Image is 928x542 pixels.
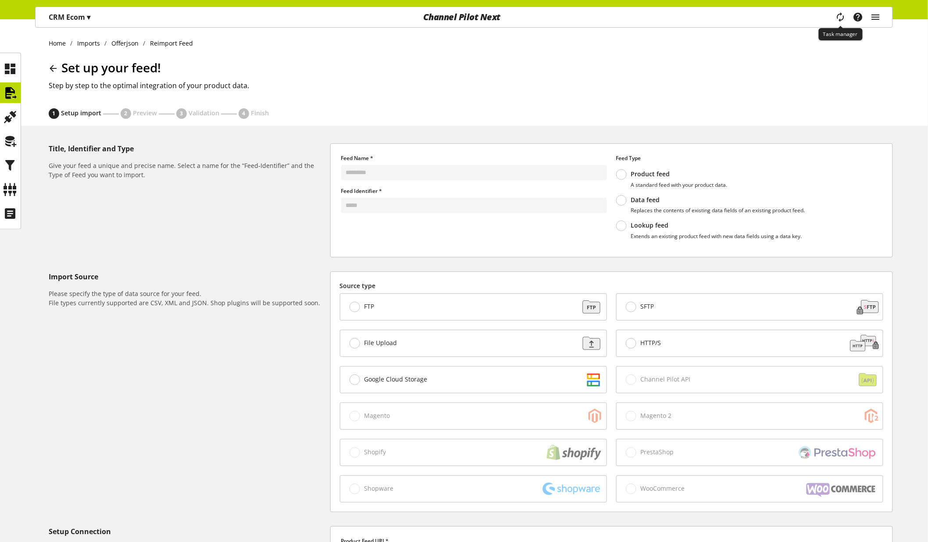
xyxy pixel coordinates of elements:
[251,109,269,117] span: Finish
[133,109,157,117] span: Preview
[631,233,802,239] p: Extends an existing product feed with new data fields using a data key.
[49,80,893,91] h2: Step by step to the optimal integration of your product data.
[341,154,374,162] span: Feed Name *
[640,303,654,310] span: SFTP
[49,289,327,307] h6: Please specify the type of data source for your feed. File types currently supported are CSV, XML...
[49,526,327,537] h5: Setup Connection
[574,298,605,316] img: 88a670171dbbdb973a11352c4ab52784.svg
[49,39,71,48] a: Home
[364,303,374,310] span: FTP
[61,109,101,117] span: Setup import
[189,109,219,117] span: Validation
[61,59,161,76] span: Set up your feed!
[631,170,727,178] p: Product feed
[35,7,893,28] nav: main navigation
[364,339,397,347] span: File Upload
[574,335,605,352] img: f3ac9b204b95d45582cf21fad1a323cf.svg
[640,339,661,347] span: HTTP/S
[364,375,427,383] span: Google Cloud Storage
[87,12,90,22] span: ▾
[73,39,105,48] a: Imports
[631,196,805,204] p: Data feed
[616,154,882,162] label: Feed Type
[341,187,382,195] span: Feed Identifier *
[243,110,246,118] span: 4
[850,298,881,316] img: 1a078d78c93edf123c3bc3fa7bc6d87d.svg
[340,281,883,290] label: Source type
[819,28,863,40] div: Task manager
[631,221,802,229] p: Lookup feed
[631,182,727,188] p: A standard feed with your product data.
[49,271,327,282] h5: Import Source
[49,143,327,154] h5: Title, Identifier and Type
[848,335,881,352] img: cbdcb026b331cf72755dc691680ce42b.svg
[180,110,183,118] span: 3
[53,110,56,118] span: 1
[631,207,805,214] p: Replaces the contents of existing data fields of an existing product feed.
[574,371,605,389] img: d2dddd6c468e6a0b8c3bb85ba935e383.svg
[107,39,143,48] a: Offerjson
[49,12,90,22] p: CRM Ecom
[125,110,128,118] span: 2
[49,161,327,179] h6: Give your feed a unique and precise name. Select a name for the “Feed-Identifier” and the Type of...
